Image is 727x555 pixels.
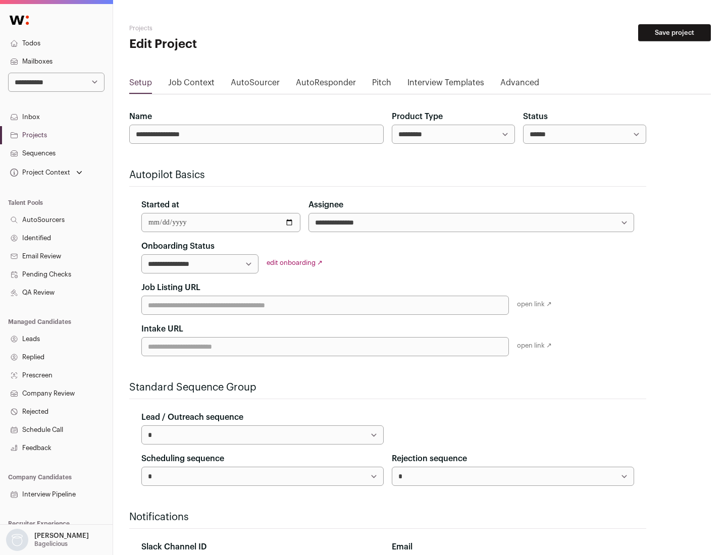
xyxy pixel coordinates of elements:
[141,282,200,294] label: Job Listing URL
[141,453,224,465] label: Scheduling sequence
[141,240,215,252] label: Onboarding Status
[392,110,443,123] label: Product Type
[141,199,179,211] label: Started at
[392,453,467,465] label: Rejection sequence
[141,411,243,423] label: Lead / Outreach sequence
[4,10,34,30] img: Wellfound
[129,36,323,52] h1: Edit Project
[129,510,646,524] h2: Notifications
[168,77,215,93] a: Job Context
[4,529,91,551] button: Open dropdown
[638,24,711,41] button: Save project
[267,259,323,266] a: edit onboarding ↗
[231,77,280,93] a: AutoSourcer
[129,168,646,182] h2: Autopilot Basics
[308,199,343,211] label: Assignee
[296,77,356,93] a: AutoResponder
[34,532,89,540] p: [PERSON_NAME]
[129,380,646,395] h2: Standard Sequence Group
[523,110,548,123] label: Status
[129,24,323,32] h2: Projects
[500,77,539,93] a: Advanced
[392,541,634,553] div: Email
[6,529,28,551] img: nopic.png
[141,323,183,335] label: Intake URL
[34,540,68,548] p: Bagelicious
[8,169,70,177] div: Project Context
[141,541,206,553] label: Slack Channel ID
[129,77,152,93] a: Setup
[372,77,391,93] a: Pitch
[407,77,484,93] a: Interview Templates
[8,165,84,180] button: Open dropdown
[129,110,152,123] label: Name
